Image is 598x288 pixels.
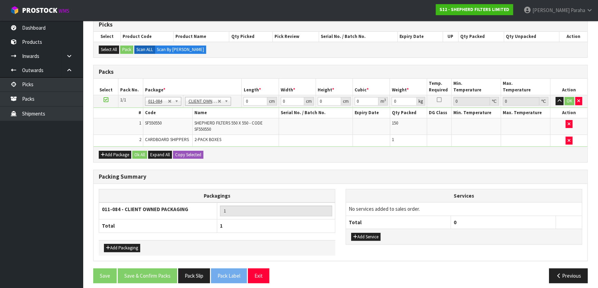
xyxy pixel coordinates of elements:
[99,173,582,180] h3: Packing Summary
[120,46,133,54] button: Pack
[93,268,117,283] button: Save
[539,97,548,106] div: ℃
[178,268,210,283] button: Pack Slip
[174,32,229,41] th: Product Name
[10,6,19,14] img: cube-alt.png
[229,32,273,41] th: Qty Picked
[194,137,221,142] span: 2-PACK BOXES
[220,222,223,229] span: 1
[194,120,263,132] span: SHEPHERD FILTERS 550 X 550 - CODE SF550550
[390,79,427,95] th: Weight
[504,32,559,41] th: Qty Unpacked
[173,151,203,159] button: Copy Selected
[99,46,119,54] button: Select All
[99,151,131,159] button: Add Package
[390,108,427,118] th: Qty Packed
[59,8,69,14] small: WMS
[501,79,550,95] th: Max. Temperature
[452,79,501,95] th: Min. Temperature
[436,4,513,15] a: S12 - SHEPHERD FILTERS LIMITED
[139,120,141,126] span: 1
[102,206,188,212] strong: 011-084 - CLIENT OWNED PACKAGING
[384,98,386,102] sup: 3
[571,7,585,13] span: Paraha
[346,189,582,202] th: Services
[392,137,394,142] span: 1
[559,32,587,41] th: Action
[118,79,143,95] th: Pack No.
[148,97,168,106] span: 011-084
[145,120,162,126] span: SF550550
[104,244,140,252] button: Add Packaging
[143,108,192,118] th: Code
[378,97,388,106] div: m
[242,79,279,95] th: Length
[490,97,499,106] div: ℃
[549,268,588,283] button: Previous
[188,97,217,106] span: CLIENT OWNED PACKAGING
[273,32,319,41] th: Pick Review
[139,137,141,142] span: 2
[148,151,172,159] button: Expand All
[145,137,189,142] span: CARDBOARD SHIPPERS
[267,97,277,106] div: cm
[532,7,570,13] span: [PERSON_NAME]
[118,268,177,283] button: Save & Confirm Packs
[304,97,314,106] div: cm
[346,216,451,229] th: Total
[351,233,380,241] button: Add Service
[99,219,217,232] th: Total
[341,97,351,106] div: cm
[443,32,458,41] th: UP
[94,108,143,118] th: #
[565,97,574,105] button: OK
[211,268,247,283] button: Pack Label
[454,219,456,226] span: 0
[458,32,504,41] th: Qty Packed
[427,79,452,95] th: Temp. Required
[346,202,582,216] td: No services added to sales order.
[94,79,118,95] th: Select
[501,108,550,118] th: Max. Temperature
[99,69,582,75] h3: Packs
[99,21,582,28] h3: Picks
[22,6,57,15] span: ProStock
[452,108,501,118] th: Min. Temperature
[132,151,147,159] button: Ok All
[248,268,269,283] button: Exit
[392,120,398,126] span: 150
[353,79,390,95] th: Cubic
[99,189,335,202] th: Packagings
[353,108,390,118] th: Expiry Date
[427,108,452,118] th: DG Class
[316,79,353,95] th: Height
[279,79,316,95] th: Width
[134,46,155,54] label: Scan ALL
[550,79,587,95] th: Action
[155,46,206,54] label: Scan By [PERSON_NAME]
[120,32,173,41] th: Product Code
[279,108,353,118] th: Serial No. / Batch No.
[397,32,443,41] th: Expiry Date
[94,32,120,41] th: Select
[143,79,242,95] th: Package
[192,108,279,118] th: Name
[550,108,587,118] th: Action
[319,32,398,41] th: Serial No. / Batch No.
[120,97,126,103] span: 1/1
[440,7,509,12] strong: S12 - SHEPHERD FILTERS LIMITED
[417,97,425,106] div: kg
[150,152,170,158] span: Expand All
